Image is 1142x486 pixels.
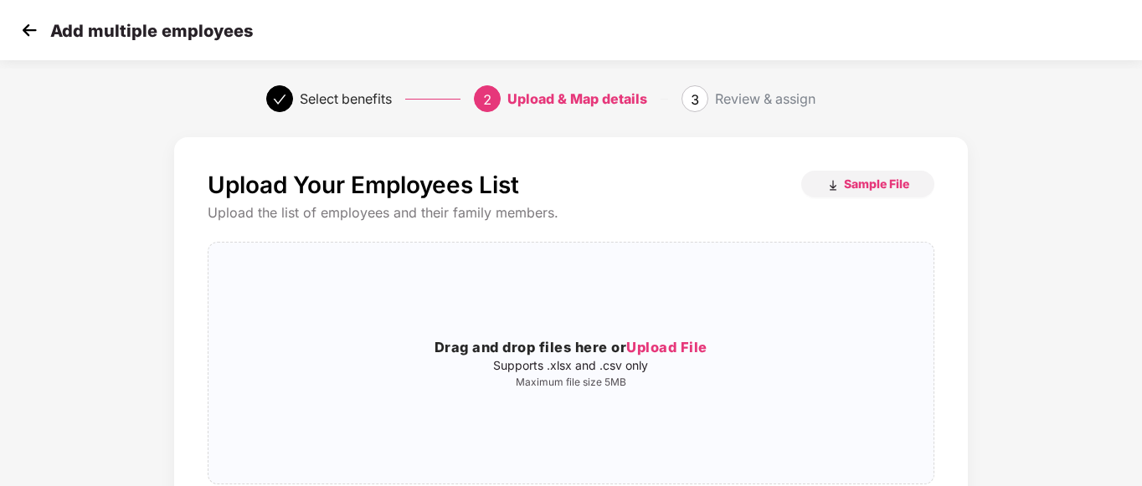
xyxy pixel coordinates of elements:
span: Drag and drop files here orUpload FileSupports .xlsx and .csv onlyMaximum file size 5MB [208,243,933,483]
p: Upload Your Employees List [208,171,519,199]
h3: Drag and drop files here or [208,337,933,359]
p: Maximum file size 5MB [208,376,933,389]
img: svg+xml;base64,PHN2ZyB4bWxucz0iaHR0cDovL3d3dy53My5vcmcvMjAwMC9zdmciIHdpZHRoPSIzMCIgaGVpZ2h0PSIzMC... [17,18,42,43]
div: Review & assign [715,85,815,112]
span: Upload File [626,339,707,356]
button: Sample File [801,171,934,197]
div: Upload & Map details [507,85,647,112]
span: Sample File [844,176,909,192]
span: 2 [483,91,491,108]
div: Select benefits [300,85,392,112]
span: check [273,93,286,106]
p: Add multiple employees [50,21,253,41]
img: download_icon [826,179,840,192]
div: Upload the list of employees and their family members. [208,204,934,222]
p: Supports .xlsx and .csv only [208,359,933,372]
span: 3 [691,91,699,108]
